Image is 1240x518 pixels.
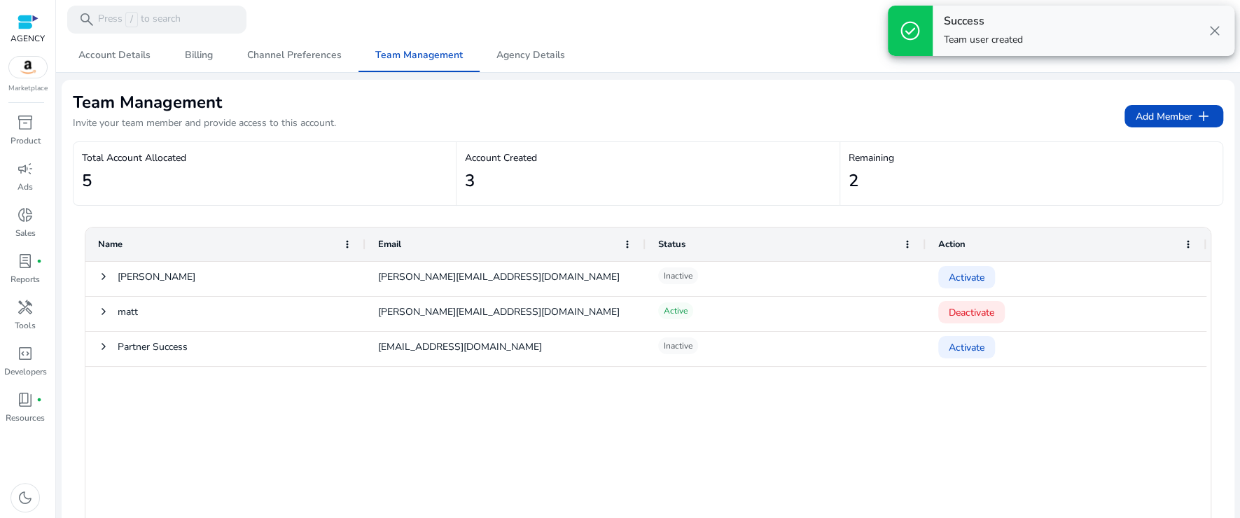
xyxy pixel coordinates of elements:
[949,263,984,292] span: Activate
[465,171,475,191] h2: 3
[15,319,36,332] p: Tools
[36,258,42,264] span: fiber_manual_record
[82,171,92,191] h2: 5
[4,365,47,378] p: Developers
[17,114,34,131] span: inventory_2
[17,253,34,269] span: lab_profile
[938,266,995,288] button: Activate
[82,150,447,165] p: Total Account Allocated
[944,15,1023,28] h4: Success
[949,333,984,362] span: Activate
[17,299,34,316] span: handyman
[496,50,565,60] span: Agency Details
[73,116,336,130] p: Invite your team member and provide access to this account.
[17,160,34,177] span: campaign
[1136,108,1212,125] span: Add Member
[949,298,994,327] span: Deactivate
[118,297,138,326] span: matt
[15,227,36,239] p: Sales
[118,262,195,291] span: [PERSON_NAME]
[658,238,685,251] span: Status
[938,336,995,358] button: Activate
[11,273,40,286] p: Reports
[11,134,41,147] p: Product
[9,57,47,78] img: amazon.svg
[365,262,646,296] div: [PERSON_NAME][EMAIL_ADDRESS][DOMAIN_NAME]
[658,337,698,354] p: Inactive
[365,297,646,331] div: [PERSON_NAME][EMAIL_ADDRESS][DOMAIN_NAME]
[938,301,1005,323] button: Deactivate
[247,50,342,60] span: Channel Preferences
[8,83,48,94] p: Marketplace
[118,332,188,361] span: Partner Success
[185,50,213,60] span: Billing
[78,50,151,60] span: Account Details
[658,267,698,284] p: Inactive
[899,20,921,42] span: check_circle
[125,12,138,27] span: /
[1124,105,1223,127] button: Add Memberadd
[944,33,1023,47] p: Team user created
[849,171,858,191] h2: 2
[465,150,830,165] p: Account Created
[1206,22,1223,39] span: close
[378,238,401,251] span: Email
[17,489,34,506] span: dark_mode
[6,412,45,424] p: Resources
[98,12,181,27] p: Press to search
[36,397,42,402] span: fiber_manual_record
[73,91,336,113] h2: Team Management
[938,238,966,251] span: Action
[17,391,34,408] span: book_4
[11,32,45,45] p: AGENCY
[658,302,693,319] p: Active
[98,238,123,251] span: Name
[17,345,34,362] span: code_blocks
[365,332,646,366] div: [EMAIL_ADDRESS][DOMAIN_NAME]
[1195,108,1212,125] span: add
[849,150,1214,165] p: Remaining
[17,206,34,223] span: donut_small
[18,181,33,193] p: Ads
[375,50,463,60] span: Team Management
[78,11,95,28] span: search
